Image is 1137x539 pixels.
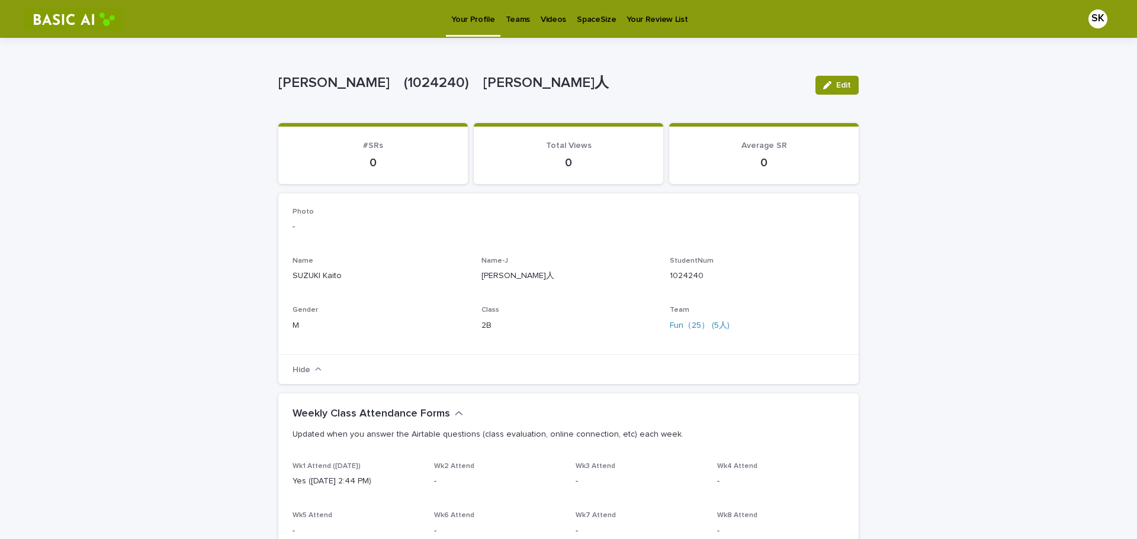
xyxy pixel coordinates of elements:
[576,475,703,488] p: -
[293,408,463,421] button: Weekly Class Attendance Forms
[683,156,844,170] p: 0
[481,306,499,314] span: Class
[717,475,844,488] p: -
[670,306,689,314] span: Team
[363,141,383,150] span: #SRs
[836,81,851,89] span: Edit
[293,525,420,537] p: -
[670,270,844,282] p: 1024240
[24,7,124,31] img: RtIB8pj2QQiOZo6waziI
[278,75,806,92] p: [PERSON_NAME] (1024240) [PERSON_NAME]人
[481,257,508,264] span: Name-J
[434,463,474,470] span: Wk2 Attend
[670,319,730,332] a: Fun（25） (5人)
[293,270,467,282] p: SUZUKI Kaito
[546,141,592,150] span: Total Views
[741,141,787,150] span: Average SR
[293,319,467,332] p: M
[576,463,615,470] span: Wk3 Attend
[293,208,314,215] span: Photo
[293,365,322,374] button: Hide
[481,319,656,332] p: 2B
[293,463,361,470] span: Wk1 Attend ([DATE])
[293,408,450,421] h2: Weekly Class Attendance Forms
[815,76,859,95] button: Edit
[717,463,757,470] span: Wk4 Attend
[293,429,840,440] p: Updated when you answer the Airtable questions (class evaluation, online connection, etc) each week.
[1088,9,1107,28] div: SK
[481,270,656,282] p: [PERSON_NAME]人
[293,156,454,170] p: 0
[576,525,703,537] p: -
[434,475,561,488] p: -
[293,475,420,488] p: Yes ([DATE] 2:44 PM)
[293,512,332,519] span: Wk5 Attend
[717,512,757,519] span: Wk8 Attend
[488,156,649,170] p: 0
[717,525,844,537] p: -
[670,257,714,264] span: StudentNum
[293,221,844,233] p: -
[293,257,313,264] span: Name
[434,525,561,537] p: -
[434,512,474,519] span: Wk6 Attend
[293,306,318,314] span: Gender
[576,512,616,519] span: Wk7 Attend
